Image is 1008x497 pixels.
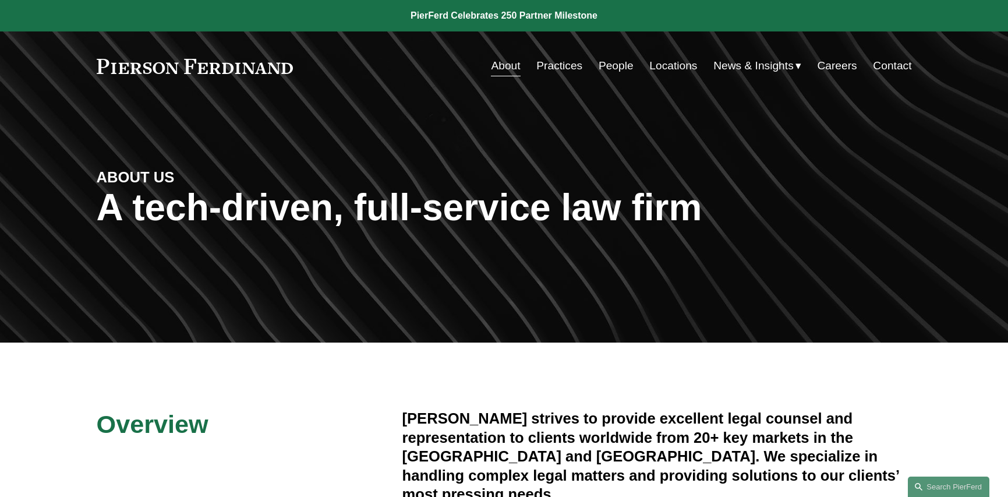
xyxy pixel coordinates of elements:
[713,56,794,76] span: News & Insights
[649,55,697,77] a: Locations
[491,55,520,77] a: About
[536,55,582,77] a: Practices
[97,186,912,229] h1: A tech-driven, full-service law firm
[713,55,801,77] a: folder dropdown
[97,410,208,438] span: Overview
[873,55,911,77] a: Contact
[908,477,989,497] a: Search this site
[599,55,634,77] a: People
[97,169,175,185] strong: ABOUT US
[817,55,857,77] a: Careers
